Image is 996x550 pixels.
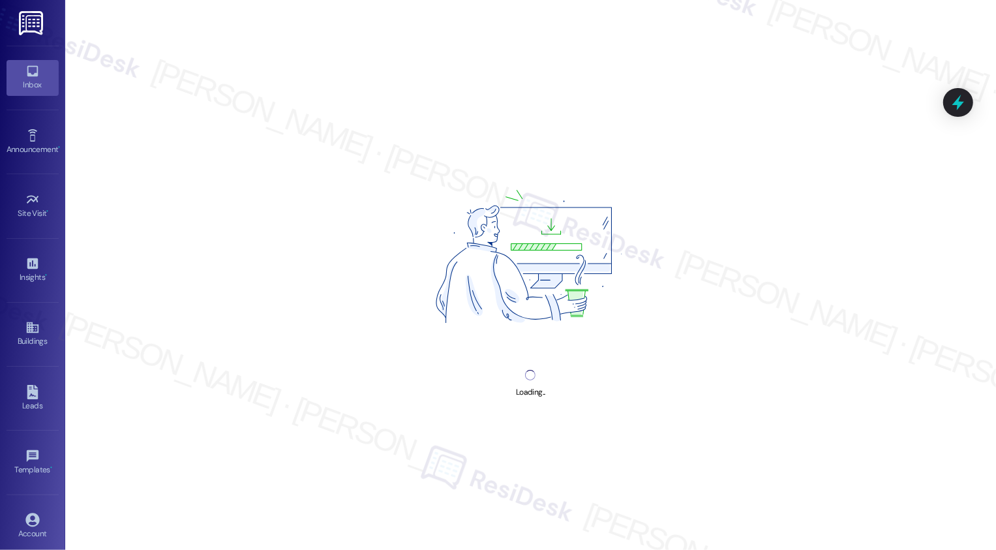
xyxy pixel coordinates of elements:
[7,445,59,480] a: Templates •
[45,271,47,280] span: •
[516,386,545,399] div: Loading...
[7,60,59,95] a: Inbox
[50,463,52,472] span: •
[7,189,59,224] a: Site Visit •
[47,207,49,216] span: •
[7,509,59,544] a: Account
[19,11,46,35] img: ResiDesk Logo
[7,316,59,352] a: Buildings
[58,143,60,152] span: •
[7,252,59,288] a: Insights •
[7,381,59,416] a: Leads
